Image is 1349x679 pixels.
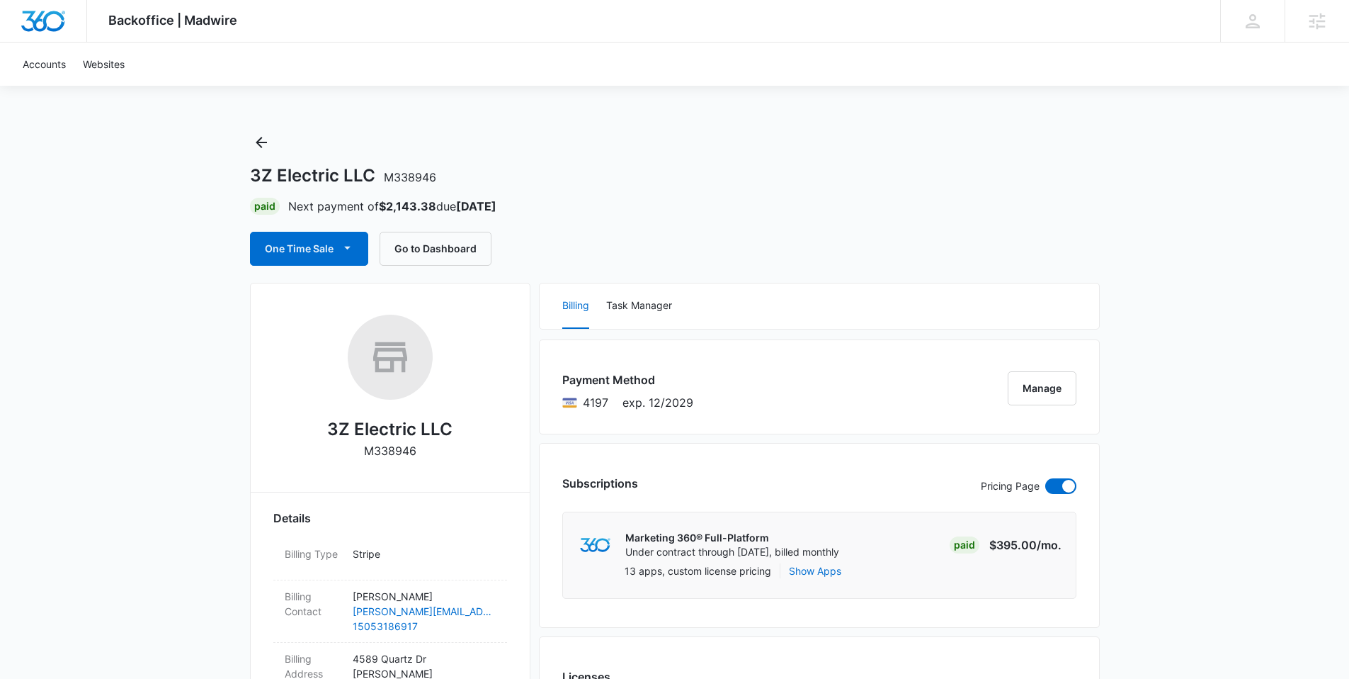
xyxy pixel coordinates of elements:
p: Under contract through [DATE], billed monthly [625,545,839,559]
button: Go to Dashboard [380,232,491,266]
p: $395.00 [989,537,1061,554]
span: Backoffice | Madwire [108,13,237,28]
h3: Subscriptions [562,475,638,492]
p: Pricing Page [981,478,1040,494]
p: [PERSON_NAME] [353,589,496,604]
button: Manage [1008,371,1076,405]
h3: Payment Method [562,371,693,388]
strong: $2,143.38 [379,199,436,213]
span: /mo. [1037,538,1061,552]
p: M338946 [364,442,416,459]
div: Paid [950,537,979,554]
p: Marketing 360® Full-Platform [625,531,839,545]
img: marketing360Logo [580,538,610,553]
span: Details [273,510,311,527]
button: Back [250,131,273,154]
dt: Billing Type [285,546,341,561]
button: Task Manager [606,284,672,329]
div: Paid [250,198,280,215]
span: Visa ending with [583,394,608,411]
h1: 3Z Electric LLC [250,165,436,186]
h2: 3Z Electric LLC [327,417,452,442]
button: One Time Sale [250,232,368,266]
span: exp. 12/2029 [622,394,693,411]
dt: Billing Contact [285,589,341,619]
a: [PERSON_NAME][EMAIL_ADDRESS][PERSON_NAME][DOMAIN_NAME] [353,604,496,619]
span: M338946 [384,170,436,184]
p: Stripe [353,546,496,561]
p: 13 apps, custom license pricing [625,563,771,578]
p: Next payment of due [288,198,496,215]
a: 15053186917 [353,619,496,634]
div: Billing Contact[PERSON_NAME][PERSON_NAME][EMAIL_ADDRESS][PERSON_NAME][DOMAIN_NAME]15053186917 [273,580,507,643]
a: Accounts [14,43,74,86]
div: Billing TypeStripe [273,538,507,580]
a: Websites [74,43,133,86]
button: Show Apps [789,563,841,578]
strong: [DATE] [456,199,496,213]
button: Billing [562,284,589,329]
